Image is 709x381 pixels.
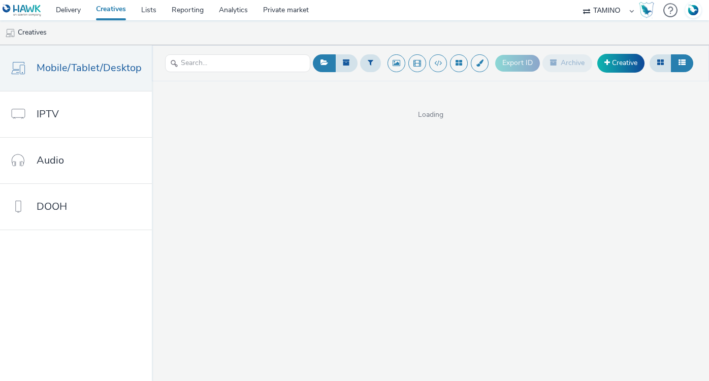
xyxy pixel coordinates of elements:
[37,107,59,121] span: IPTV
[3,4,42,17] img: undefined Logo
[597,54,644,72] a: Creative
[165,54,310,72] input: Search...
[37,199,67,214] span: DOOH
[37,153,64,168] span: Audio
[495,55,540,71] button: Export ID
[639,2,658,18] a: Hawk Academy
[650,54,671,72] button: Grid
[686,3,701,18] img: Account FR
[37,60,142,75] span: Mobile/Tablet/Desktop
[542,54,592,72] button: Archive
[639,2,654,18] img: Hawk Academy
[5,28,15,38] img: mobile
[152,110,709,120] span: Loading
[671,54,693,72] button: Table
